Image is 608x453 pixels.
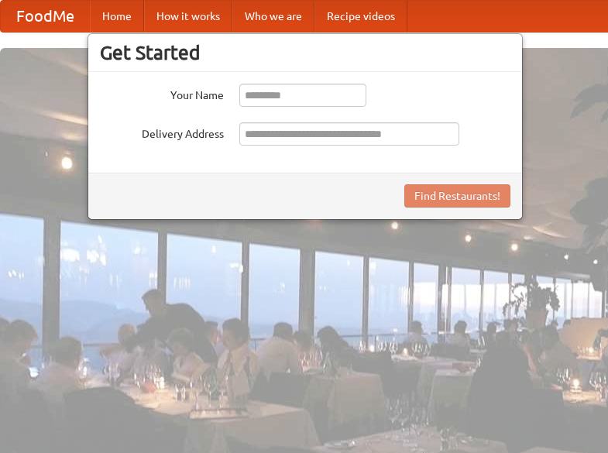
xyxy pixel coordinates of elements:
[144,1,232,32] a: How it works
[404,184,510,208] button: Find Restaurants!
[100,122,224,142] label: Delivery Address
[90,1,144,32] a: Home
[100,41,510,64] h3: Get Started
[232,1,314,32] a: Who we are
[100,84,224,103] label: Your Name
[1,1,90,32] a: FoodMe
[314,1,407,32] a: Recipe videos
